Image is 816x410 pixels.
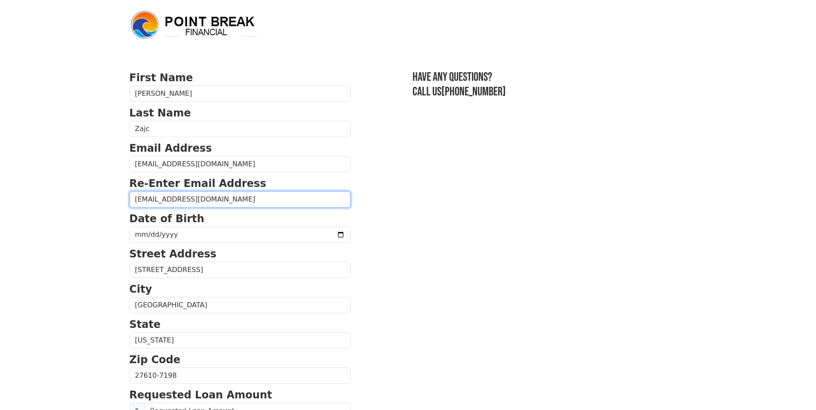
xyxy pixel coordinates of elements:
a: [PHONE_NUMBER] [441,85,506,99]
input: Email Address [129,156,351,172]
input: Re-Enter Email Address [129,191,351,208]
strong: Zip Code [129,354,181,366]
strong: Last Name [129,107,191,119]
img: logo.png [129,9,259,40]
h3: Call us [413,85,687,99]
strong: State [129,318,161,330]
strong: Re-Enter Email Address [129,177,266,190]
strong: Date of Birth [129,213,204,225]
strong: Email Address [129,142,212,154]
input: City [129,297,351,313]
input: Zip Code [129,367,351,384]
strong: City [129,283,152,295]
h3: Have any questions? [413,70,687,85]
strong: First Name [129,72,193,84]
input: First Name [129,86,351,102]
input: Street Address [129,262,351,278]
input: Last Name [129,121,351,137]
strong: Requested Loan Amount [129,389,272,401]
strong: Street Address [129,248,217,260]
